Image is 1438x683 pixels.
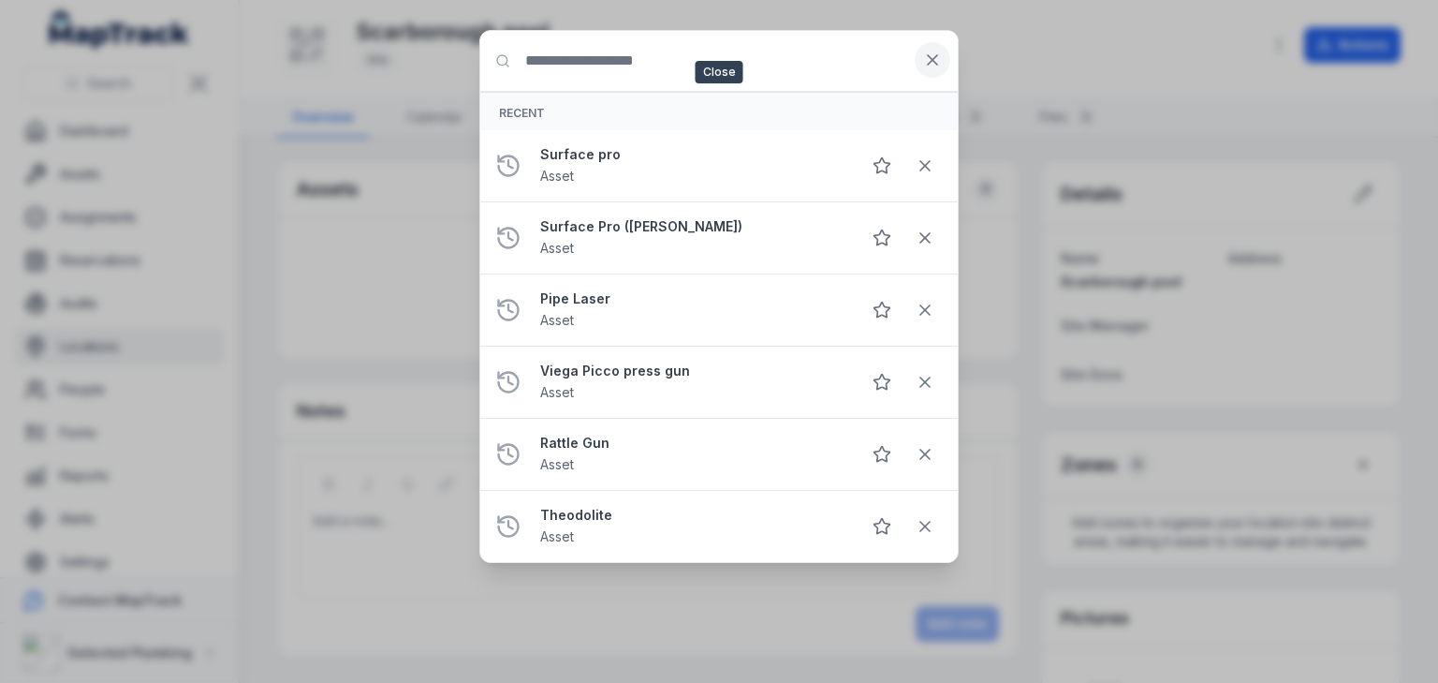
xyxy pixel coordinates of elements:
[540,217,845,259] a: Surface Pro ([PERSON_NAME])Asset
[540,312,574,328] span: Asset
[540,145,845,186] a: Surface proAsset
[540,434,845,475] a: Rattle GunAsset
[540,217,845,236] strong: Surface Pro ([PERSON_NAME])
[540,506,845,525] strong: Theodolite
[540,145,845,164] strong: Surface pro
[540,506,845,547] a: TheodoliteAsset
[540,528,574,544] span: Asset
[540,290,845,308] strong: Pipe Laser
[540,384,574,400] span: Asset
[540,290,845,331] a: Pipe LaserAsset
[540,456,574,472] span: Asset
[540,168,574,184] span: Asset
[540,362,845,380] strong: Viega Picco press gun
[499,106,545,120] span: Recent
[540,434,845,453] strong: Rattle Gun
[540,240,574,256] span: Asset
[540,362,845,403] a: Viega Picco press gunAsset
[696,61,743,83] span: Close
